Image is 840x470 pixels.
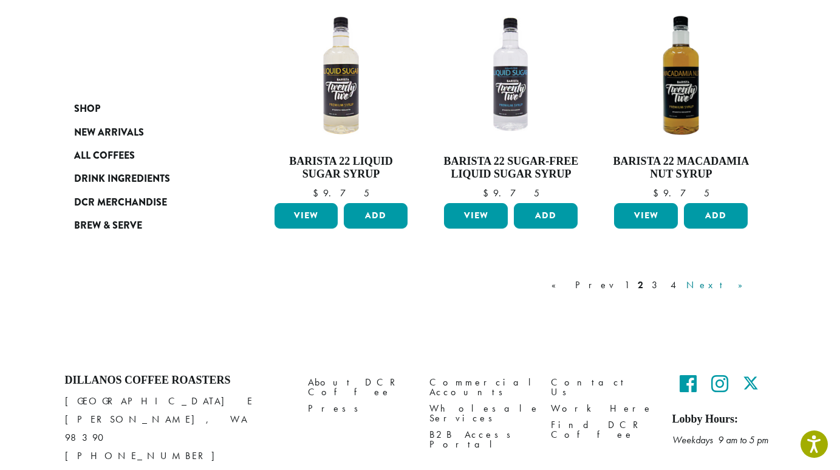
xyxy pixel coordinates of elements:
[74,218,142,233] span: Brew & Serve
[74,120,220,143] a: New Arrivals
[684,278,754,292] a: Next »
[308,400,411,416] a: Press
[74,195,167,210] span: DCR Merchandise
[74,214,220,237] a: Brew & Serve
[313,187,323,199] span: $
[483,187,493,199] span: $
[65,374,290,387] h4: Dillanos Coffee Roasters
[549,278,618,292] a: « Prev
[74,102,100,117] span: Shop
[444,203,508,229] a: View
[429,374,533,400] a: Commercial Accounts
[684,203,748,229] button: Add
[514,203,578,229] button: Add
[74,144,220,167] a: All Coffees
[653,187,663,199] span: $
[649,278,664,292] a: 3
[551,374,654,400] a: Contact Us
[271,5,411,198] a: Barista 22 Liquid Sugar Syrup $9.75
[429,426,533,452] a: B2B Access Portal
[551,416,654,443] a: Find DCR Coffee
[622,278,632,292] a: 1
[74,191,220,214] a: DCR Merchandise
[74,167,220,190] a: Drink Ingredients
[653,187,709,199] bdi: 9.75
[635,278,646,292] a: 2
[551,400,654,416] a: Work Here
[441,155,581,181] h4: Barista 22 Sugar-Free Liquid Sugar Syrup
[429,400,533,426] a: Wholesale Services
[611,5,751,198] a: Barista 22 Macadamia Nut Syrup $9.75
[614,203,678,229] a: View
[74,125,144,140] span: New Arrivals
[611,5,751,145] img: MacadamiaNut-01-300x300.png
[271,155,411,181] h4: Barista 22 Liquid Sugar Syrup
[441,5,581,145] img: SF-LIQUID-SUGAR-300x300.png
[74,97,220,120] a: Shop
[74,148,135,164] span: All Coffees
[65,392,290,465] p: [GEOGRAPHIC_DATA] E [PERSON_NAME], WA 98390 [PHONE_NUMBER]
[611,155,751,181] h4: Barista 22 Macadamia Nut Syrup
[344,203,408,229] button: Add
[483,187,539,199] bdi: 9.75
[74,171,170,187] span: Drink Ingredients
[271,5,411,145] img: LIQUID-SUGAR-300x300.png
[668,278,680,292] a: 4
[672,413,776,426] h5: Lobby Hours:
[308,374,411,400] a: About DCR Coffee
[275,203,338,229] a: View
[441,5,581,198] a: Barista 22 Sugar-Free Liquid Sugar Syrup $9.75
[313,187,369,199] bdi: 9.75
[672,434,768,446] em: Weekdays 9 am to 5 pm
